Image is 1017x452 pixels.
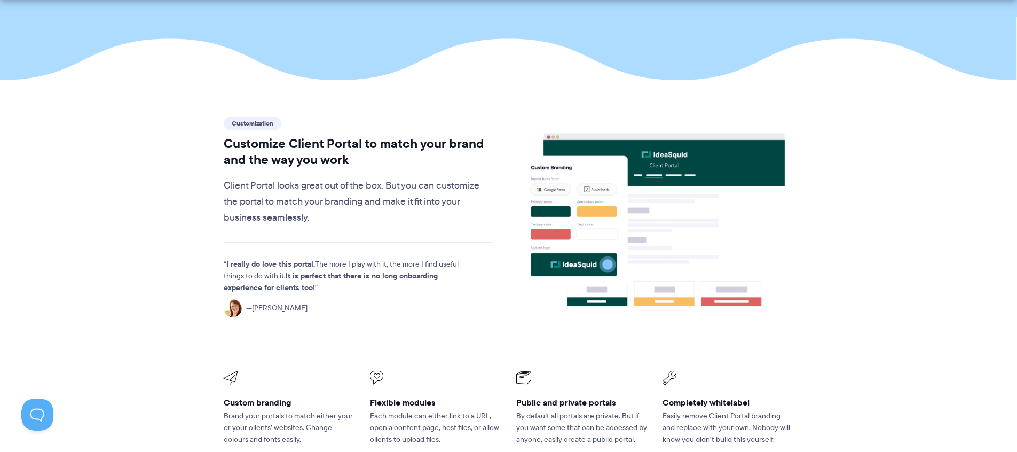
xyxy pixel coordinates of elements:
p: Easily remove Client Portal branding and replace with your own. Nobody will know you didn’t build... [663,410,794,446]
p: Each module can either link to a URL, open a content page, host files, or allow clients to upload... [370,410,501,446]
p: The more I play with it, the more I find useful things to do with it. [224,259,475,294]
p: Brand your portals to match either your or your clients’ websites. Change colours and fonts easily. [224,410,355,446]
p: Client Portal looks great out of the box. But you can customize the portal to match your branding... [224,178,493,226]
h2: Customize Client Portal to match your brand and the way you work [224,136,493,168]
strong: I really do love this portal. [226,258,315,270]
strong: It is perfect that there is no long onboarding experience for clients too! [224,270,438,293]
p: By default all portals are private. But if you want some that can be accessed by anyone, easily c... [516,410,648,446]
h3: Completely whitelabel [663,397,794,408]
iframe: Toggle Customer Support [21,399,53,431]
h3: Public and private portals [516,397,648,408]
span: [PERSON_NAME] [246,302,308,314]
h3: Custom branding [224,397,355,408]
h3: Flexible modules [370,397,501,408]
span: Customization [224,117,281,130]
